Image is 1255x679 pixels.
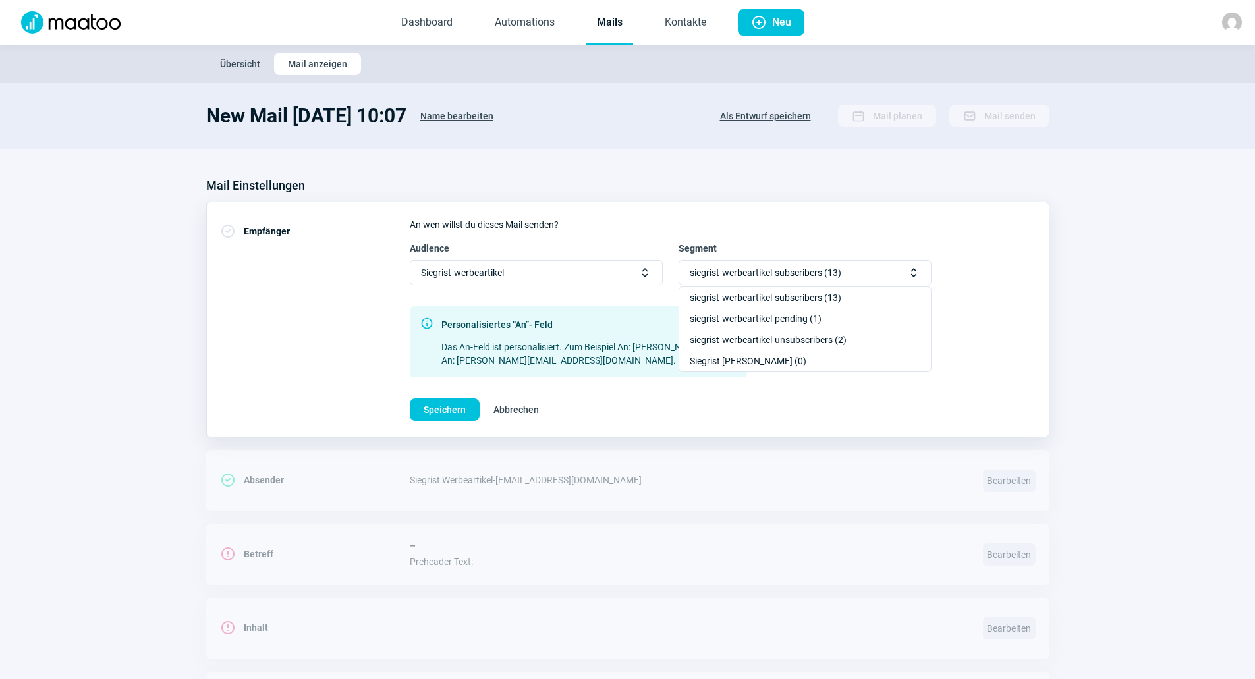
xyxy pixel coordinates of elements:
[480,398,553,421] button: Abbrechen
[274,53,361,75] button: Mail anzeigen
[679,308,931,329] div: siegrist-werbeartikel-pending (1)
[424,399,466,420] span: Speichern
[679,350,931,371] div: Siegrist [PERSON_NAME] (0)
[13,11,128,34] img: Logo
[690,261,841,285] span: siegrist-werbeartikel-subscribers (13)
[288,53,347,74] span: Mail anzeigen
[873,105,922,126] span: Mail planen
[220,53,260,74] span: Übersicht
[220,218,410,244] div: Empfänger
[706,105,825,127] button: Als Entwurf speichern
[949,105,1049,127] button: Mail senden
[420,105,493,126] span: Name bearbeiten
[206,53,274,75] button: Übersicht
[421,261,504,285] span: Siegrist-werbeartikel
[983,543,1036,566] span: Bearbeiten
[441,317,737,333] div: Personalisiertes “An”- Feld
[220,541,410,567] div: Betreff
[679,287,931,308] div: siegrist-werbeartikel-subscribers (13)
[1222,13,1242,32] img: avatar
[679,242,717,255] span: Segment
[220,614,410,641] div: Inhalt
[391,1,463,45] a: Dashboard
[410,218,1036,231] div: An wen willst du dieses Mail senden?
[720,105,811,126] span: Als Entwurf speichern
[410,541,967,551] span: –
[983,617,1036,639] span: Bearbeiten
[410,557,967,567] span: Preheader Text: –
[410,242,449,255] span: Audience
[441,340,737,367] div: Das An-Feld ist personalisiert. Zum Beispiel An: [PERSON_NAME] anstatt An: [PERSON_NAME][EMAIL_AD...
[410,398,480,421] button: Speichern
[679,329,931,350] div: siegrist-werbeartikel-unsubscribers (2)
[493,399,539,420] span: Abbrechen
[983,470,1036,492] span: Bearbeiten
[406,104,507,128] button: Name bearbeiten
[484,1,565,45] a: Automations
[984,105,1036,126] span: Mail senden
[206,104,406,128] h1: New Mail [DATE] 10:07
[220,467,410,493] div: Absender
[586,1,633,45] a: Mails
[772,9,791,36] span: Neu
[838,105,936,127] button: Mail planen
[206,175,305,196] h3: Mail Einstellungen
[654,1,717,45] a: Kontakte
[410,467,967,493] div: Siegrist Werbeartikel - [EMAIL_ADDRESS][DOMAIN_NAME]
[738,9,804,36] button: Neu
